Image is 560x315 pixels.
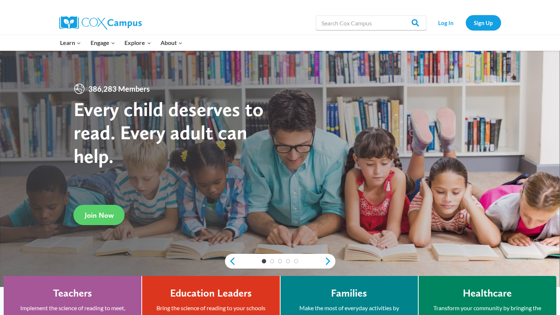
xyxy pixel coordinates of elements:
a: next [324,257,335,266]
span: 386,283 Members [85,83,153,95]
a: Log In [430,15,462,30]
a: 1 [262,259,266,263]
a: 5 [294,259,298,263]
a: 2 [270,259,274,263]
a: previous [225,257,236,266]
span: Join Now [85,211,114,220]
a: 3 [278,259,282,263]
a: Join Now [74,205,125,225]
a: 4 [286,259,290,263]
a: Sign Up [466,15,501,30]
h4: Healthcare [463,287,512,300]
div: content slider buttons [225,254,335,269]
nav: Secondary Navigation [430,15,501,30]
h4: Education Leaders [170,287,252,300]
img: Cox Campus [59,16,142,29]
span: Engage [91,38,115,48]
input: Search Cox Campus [316,15,426,30]
span: About [161,38,183,48]
nav: Primary Navigation [56,35,187,50]
span: Learn [60,38,81,48]
strong: Every child deserves to read. Every adult can help. [74,97,264,168]
h4: Families [331,287,367,300]
h4: Teachers [53,287,92,300]
span: Explore [124,38,151,48]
